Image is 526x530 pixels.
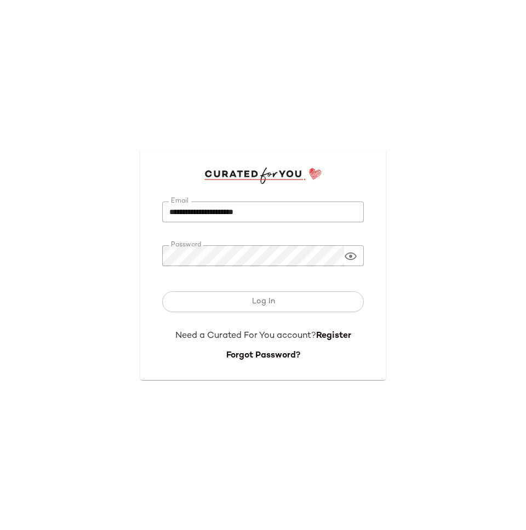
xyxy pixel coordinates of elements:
a: Forgot Password? [226,351,300,360]
img: cfy_login_logo.DGdB1djN.svg [204,168,322,184]
span: Need a Curated For You account? [175,331,316,341]
a: Register [316,331,351,341]
button: Log In [162,291,364,312]
span: Log In [251,297,275,306]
